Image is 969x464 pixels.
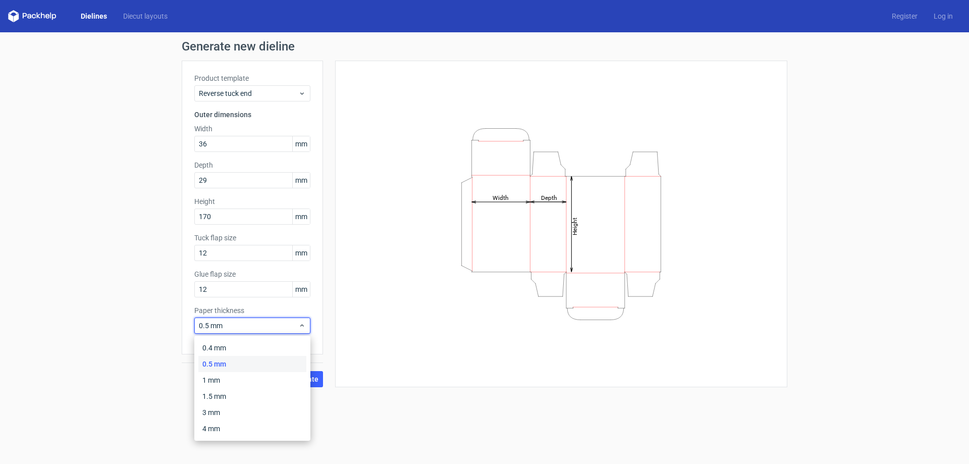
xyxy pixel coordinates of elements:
[571,217,578,235] tspan: Height
[199,321,298,331] span: 0.5 mm
[73,11,115,21] a: Dielines
[884,11,926,21] a: Register
[292,245,310,261] span: mm
[194,305,310,316] label: Paper thickness
[194,233,310,243] label: Tuck flap size
[194,124,310,134] label: Width
[198,388,306,404] div: 1.5 mm
[198,421,306,437] div: 4 mm
[198,356,306,372] div: 0.5 mm
[198,372,306,388] div: 1 mm
[493,194,509,201] tspan: Width
[194,160,310,170] label: Depth
[194,110,310,120] h3: Outer dimensions
[292,282,310,297] span: mm
[182,40,787,53] h1: Generate new dieline
[292,209,310,224] span: mm
[926,11,961,21] a: Log in
[198,404,306,421] div: 3 mm
[194,269,310,279] label: Glue flap size
[198,340,306,356] div: 0.4 mm
[115,11,176,21] a: Diecut layouts
[194,196,310,207] label: Height
[541,194,557,201] tspan: Depth
[199,88,298,98] span: Reverse tuck end
[194,73,310,83] label: Product template
[292,173,310,188] span: mm
[292,136,310,151] span: mm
